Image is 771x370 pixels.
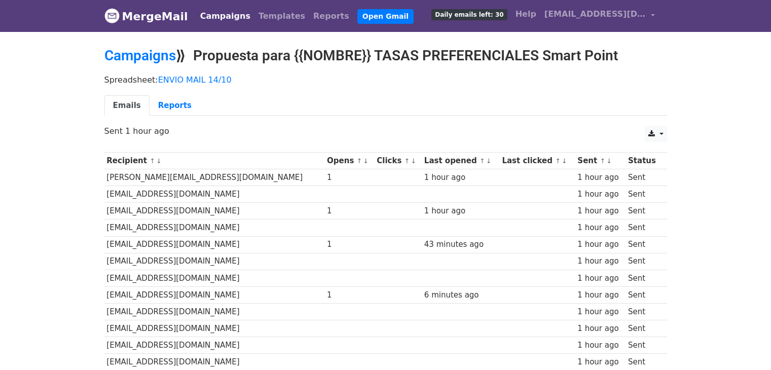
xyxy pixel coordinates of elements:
[374,153,422,169] th: Clicks
[626,337,662,354] td: Sent
[424,239,497,250] div: 43 minutes ago
[104,286,325,303] td: [EMAIL_ADDRESS][DOMAIN_NAME]
[327,289,372,301] div: 1
[104,8,120,23] img: MergeMail logo
[104,153,325,169] th: Recipient
[104,126,667,136] p: Sent 1 hour ago
[577,289,623,301] div: 1 hour ago
[577,356,623,368] div: 1 hour ago
[104,47,667,64] h2: ⟫ Propuesta para {{NOMBRE}} TASAS PREFERENCIALES Smart Point
[405,157,410,165] a: ↑
[555,157,561,165] a: ↑
[577,172,623,183] div: 1 hour ago
[104,337,325,354] td: [EMAIL_ADDRESS][DOMAIN_NAME]
[575,153,626,169] th: Sent
[104,236,325,253] td: [EMAIL_ADDRESS][DOMAIN_NAME]
[562,157,567,165] a: ↓
[424,205,497,217] div: 1 hour ago
[327,172,372,183] div: 1
[626,203,662,219] td: Sent
[158,75,232,85] a: ENVIO MAIL 14/10
[104,203,325,219] td: [EMAIL_ADDRESS][DOMAIN_NAME]
[626,219,662,236] td: Sent
[600,157,605,165] a: ↑
[357,157,362,165] a: ↑
[626,286,662,303] td: Sent
[577,222,623,234] div: 1 hour ago
[104,95,150,116] a: Emails
[150,95,200,116] a: Reports
[577,340,623,351] div: 1 hour ago
[626,303,662,320] td: Sent
[357,9,414,24] a: Open Gmail
[577,255,623,267] div: 1 hour ago
[150,157,155,165] a: ↑
[424,289,497,301] div: 6 minutes ago
[411,157,416,165] a: ↓
[427,4,511,24] a: Daily emails left: 30
[104,270,325,286] td: [EMAIL_ADDRESS][DOMAIN_NAME]
[486,157,492,165] a: ↓
[104,219,325,236] td: [EMAIL_ADDRESS][DOMAIN_NAME]
[324,153,374,169] th: Opens
[363,157,369,165] a: ↓
[544,8,646,20] span: [EMAIL_ADDRESS][DOMAIN_NAME]
[540,4,659,28] a: [EMAIL_ADDRESS][DOMAIN_NAME]
[577,273,623,284] div: 1 hour ago
[480,157,485,165] a: ↑
[626,253,662,270] td: Sent
[104,186,325,203] td: [EMAIL_ADDRESS][DOMAIN_NAME]
[626,169,662,186] td: Sent
[196,6,254,26] a: Campaigns
[104,6,188,27] a: MergeMail
[577,306,623,318] div: 1 hour ago
[626,270,662,286] td: Sent
[577,205,623,217] div: 1 hour ago
[104,320,325,337] td: [EMAIL_ADDRESS][DOMAIN_NAME]
[511,4,540,24] a: Help
[431,9,507,20] span: Daily emails left: 30
[626,236,662,253] td: Sent
[104,303,325,320] td: [EMAIL_ADDRESS][DOMAIN_NAME]
[254,6,309,26] a: Templates
[626,320,662,337] td: Sent
[104,169,325,186] td: [PERSON_NAME][EMAIL_ADDRESS][DOMAIN_NAME]
[577,189,623,200] div: 1 hour ago
[156,157,162,165] a: ↓
[104,75,667,85] p: Spreadsheet:
[577,239,623,250] div: 1 hour ago
[422,153,500,169] th: Last opened
[577,323,623,335] div: 1 hour ago
[104,47,176,64] a: Campaigns
[104,253,325,270] td: [EMAIL_ADDRESS][DOMAIN_NAME]
[626,153,662,169] th: Status
[606,157,612,165] a: ↓
[327,239,372,250] div: 1
[500,153,575,169] th: Last clicked
[424,172,497,183] div: 1 hour ago
[626,186,662,203] td: Sent
[309,6,353,26] a: Reports
[327,205,372,217] div: 1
